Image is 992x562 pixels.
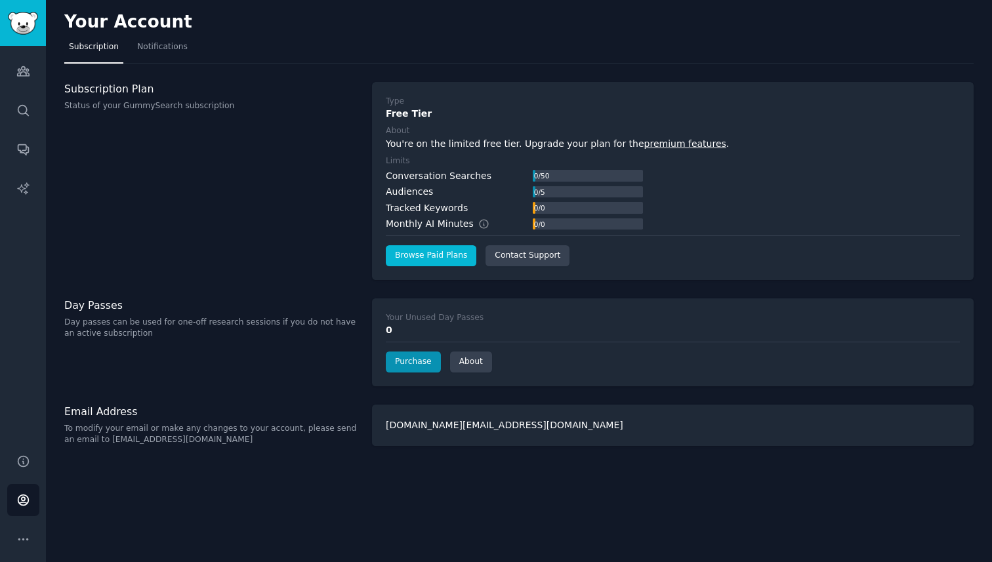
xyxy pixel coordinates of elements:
h2: Your Account [64,12,192,33]
div: 0 / 0 [533,218,546,230]
div: 0 [386,323,960,337]
a: Purchase [386,351,441,372]
h3: Day Passes [64,298,358,312]
div: Audiences [386,185,433,199]
a: Subscription [64,37,123,64]
h3: Email Address [64,405,358,418]
div: Monthly AI Minutes [386,217,503,231]
a: Browse Paid Plans [386,245,476,266]
div: Limits [386,155,410,167]
div: 0 / 5 [533,186,546,198]
a: Contact Support [486,245,569,266]
div: Conversation Searches [386,169,491,183]
div: 0 / 0 [533,202,546,214]
div: [DOMAIN_NAME][EMAIL_ADDRESS][DOMAIN_NAME] [372,405,974,446]
h3: Subscription Plan [64,82,358,96]
span: Subscription [69,41,119,53]
div: Tracked Keywords [386,201,468,215]
div: Your Unused Day Passes [386,312,484,324]
div: About [386,125,409,137]
span: Notifications [137,41,188,53]
a: About [450,351,492,372]
div: 0 / 50 [533,170,550,182]
p: Status of your GummySearch subscription [64,100,358,112]
a: premium features [644,138,726,149]
div: Free Tier [386,107,960,121]
div: You're on the limited free tier. Upgrade your plan for the . [386,137,960,151]
p: Day passes can be used for one-off research sessions if you do not have an active subscription [64,317,358,340]
div: Type [386,96,404,108]
p: To modify your email or make any changes to your account, please send an email to [EMAIL_ADDRESS]... [64,423,358,446]
a: Notifications [133,37,192,64]
img: GummySearch logo [8,12,38,35]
